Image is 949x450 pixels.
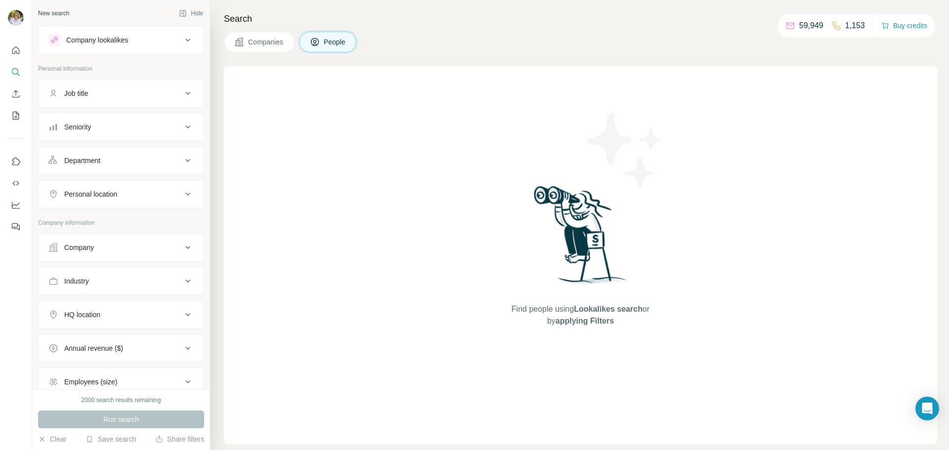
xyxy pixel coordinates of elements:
button: Use Surfe on LinkedIn [8,153,24,170]
button: Company [39,236,204,259]
div: Annual revenue ($) [64,343,123,353]
p: 1,153 [845,20,865,32]
button: Job title [39,82,204,105]
button: Hide [172,6,210,21]
p: Company information [38,218,204,227]
button: Dashboard [8,196,24,214]
img: Surfe Illustration - Stars [581,106,670,195]
button: Annual revenue ($) [39,336,204,360]
button: Use Surfe API [8,174,24,192]
div: Company [64,243,94,252]
button: Buy credits [881,19,927,33]
div: New search [38,9,69,18]
div: HQ location [64,310,100,320]
button: Enrich CSV [8,85,24,103]
div: Industry [64,276,89,286]
p: 59,949 [799,20,823,32]
img: Avatar [8,10,24,26]
div: Seniority [64,122,91,132]
span: applying Filters [556,317,614,325]
div: Open Intercom Messenger [915,397,939,420]
button: Save search [86,434,136,444]
h4: Search [224,12,937,26]
div: Personal location [64,189,117,199]
button: Clear [38,434,66,444]
div: Company lookalikes [66,35,128,45]
button: Industry [39,269,204,293]
button: HQ location [39,303,204,327]
div: Department [64,156,100,165]
button: Department [39,149,204,172]
span: Find people using or by [501,303,659,327]
div: Job title [64,88,88,98]
span: Lookalikes search [574,305,643,313]
button: Share filters [155,434,204,444]
button: Personal location [39,182,204,206]
button: Quick start [8,41,24,59]
div: 2000 search results remaining [82,396,161,405]
img: Surfe Illustration - Woman searching with binoculars [529,183,632,293]
button: Search [8,63,24,81]
button: Feedback [8,218,24,236]
div: Employees (size) [64,377,117,387]
span: Companies [248,37,284,47]
button: My lists [8,107,24,124]
button: Company lookalikes [39,28,204,52]
button: Employees (size) [39,370,204,394]
span: People [324,37,346,47]
p: Personal information [38,64,204,73]
button: Seniority [39,115,204,139]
